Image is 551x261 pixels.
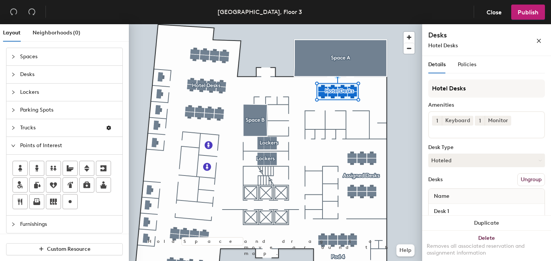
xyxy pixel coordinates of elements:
span: 1 [479,117,481,125]
div: Removes all associated reservation and assignment information [427,243,546,256]
button: Publish [511,5,545,20]
button: Custom Resource [6,243,123,255]
span: collapsed [11,72,16,77]
h4: Desks [428,30,512,40]
button: 1 [432,116,442,126]
span: Furnishings [20,216,118,233]
button: Redo (⌘ + ⇧ + Z) [24,5,39,20]
span: 1 [436,117,438,125]
span: Name [430,190,453,203]
span: collapsed [11,222,16,227]
button: Close [480,5,508,20]
div: Amenities [428,102,545,108]
input: Unnamed desk [430,206,543,217]
button: Ungroup [517,173,545,186]
span: Neighborhoods (0) [33,30,80,36]
span: Layout [3,30,20,36]
button: 1 [475,116,485,126]
span: Desks [20,66,118,83]
div: Monitor [485,116,511,126]
span: Points of Interest [20,137,118,154]
span: Parking Spots [20,101,118,119]
div: Desks [428,177,443,183]
span: Trucks [20,119,100,137]
span: collapsed [11,90,16,95]
button: Help [396,244,415,256]
div: Desk Type [428,144,545,151]
span: expanded [11,143,16,148]
button: Undo (⌘ + Z) [6,5,21,20]
span: Publish [518,9,538,16]
span: Spaces [20,48,118,65]
button: Hoteled [428,154,545,167]
span: collapsed [11,108,16,112]
span: Lockers [20,84,118,101]
span: undo [10,8,17,16]
div: [GEOGRAPHIC_DATA], Floor 3 [218,7,302,17]
span: Close [487,9,502,16]
span: collapsed [11,126,16,130]
span: close [536,38,542,43]
span: Custom Resource [47,246,91,252]
span: Hotel Desks [428,42,458,49]
button: Duplicate [422,216,551,231]
span: collapsed [11,54,16,59]
div: Keyboard [442,116,473,126]
span: Details [428,61,446,68]
span: Policies [458,61,476,68]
